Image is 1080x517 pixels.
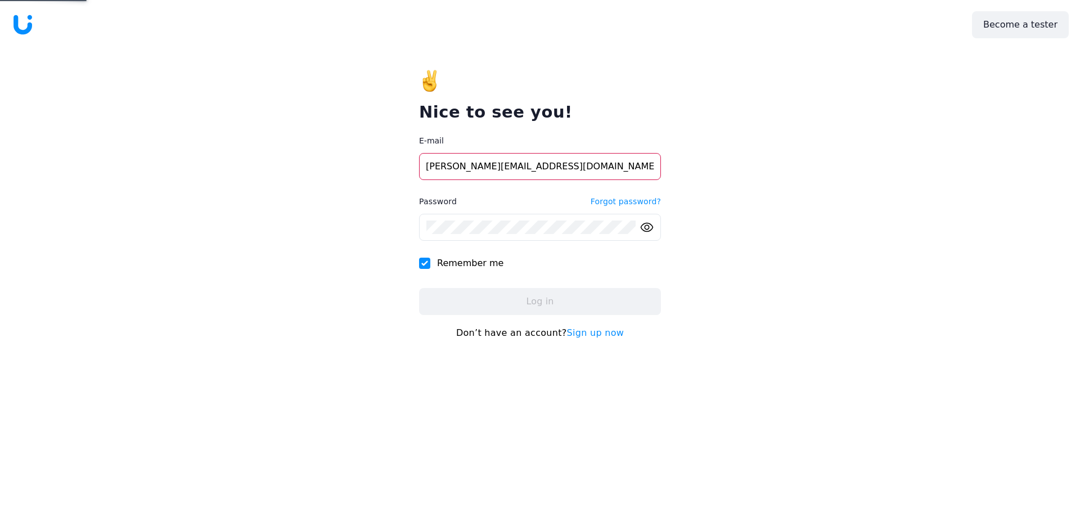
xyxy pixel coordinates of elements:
[419,136,444,145] span: E-mail
[567,327,624,338] a: Sign up now
[419,257,661,270] label: Remember me
[419,153,661,180] input: Enter your e-mail
[591,196,661,207] a: Forgot password?
[419,197,457,206] span: Password
[419,70,442,92] img: Victory hand
[972,11,1069,38] button: Become a tester
[419,326,661,340] div: Don’t have an account?
[419,100,661,125] h3: Nice to see you!
[419,258,430,269] input: Remember me
[419,288,661,315] button: Log in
